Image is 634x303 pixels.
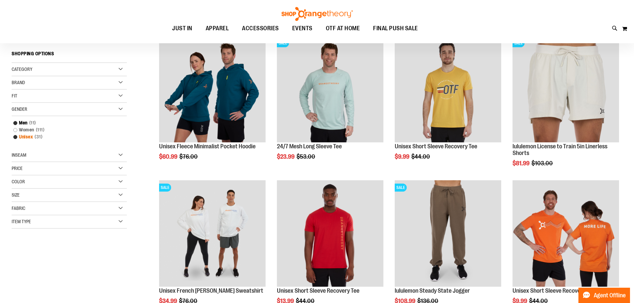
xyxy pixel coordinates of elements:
[395,287,470,294] a: lululemon Steady State Jogger
[513,36,619,142] img: lululemon License to Train 5in Linerless Shorts
[33,133,44,140] span: 31
[281,7,354,21] img: Shop Orangetheory
[395,180,501,288] a: lululemon Steady State JoggerSALESALE
[292,21,313,36] span: EVENTS
[395,153,410,160] span: $9.99
[277,143,342,150] a: 24/7 Mesh Long Sleeve Tee
[12,48,127,63] strong: Shopping Options
[12,93,17,98] span: Fit
[391,33,505,177] div: product
[297,153,316,160] span: $53.00
[206,21,229,36] span: APPAREL
[12,166,23,171] span: Price
[395,180,501,287] img: lululemon Steady State Jogger
[531,160,554,167] span: $103.00
[179,153,199,160] span: $76.00
[34,126,46,133] span: 111
[513,287,595,294] a: Unisex Short Sleeve Recovery Tee
[12,106,27,112] span: Gender
[12,67,32,72] span: Category
[373,21,418,36] span: FINAL PUSH SALE
[395,36,501,143] a: Product image for Unisex Short Sleeve Recovery Tee
[594,292,626,299] span: Agent Offline
[513,160,530,167] span: $81.99
[12,152,26,158] span: Inseam
[326,21,360,36] span: OTF AT HOME
[12,219,31,224] span: Item Type
[277,180,383,288] a: Product image for Unisex Short Sleeve Recovery Tee
[274,33,387,177] div: product
[411,153,431,160] span: $44.00
[10,133,120,140] a: Unisex31
[277,39,289,47] span: SALE
[159,153,178,160] span: $60.99
[513,36,619,143] a: lululemon License to Train 5in Linerless ShortsSALESALE
[159,180,266,287] img: Unisex French Terry Crewneck Sweatshirt primary image
[395,36,501,142] img: Product image for Unisex Short Sleeve Recovery Tee
[28,119,38,126] span: 11
[159,184,171,192] span: SALE
[277,287,359,294] a: Unisex Short Sleeve Recovery Tee
[159,287,263,294] a: Unisex French [PERSON_NAME] Sweatshirt
[159,36,266,142] img: Unisex Fleece Minimalist Pocket Hoodie
[10,119,120,126] a: Men11
[277,36,383,142] img: Main Image of 1457095
[12,179,25,184] span: Color
[277,36,383,143] a: Main Image of 1457095SALESALE
[395,184,407,192] span: SALE
[10,126,120,133] a: Women111
[159,143,256,150] a: Unisex Fleece Minimalist Pocket Hoodie
[513,39,525,47] span: SALE
[578,288,630,303] button: Agent Offline
[12,206,25,211] span: Fabric
[513,180,619,287] img: Product image for Unisex Short Sleeve Recovery Tee
[513,180,619,288] a: Product image for Unisex Short Sleeve Recovery Tee
[513,143,607,156] a: lululemon License to Train 5in Linerless Shorts
[12,80,25,85] span: Brand
[159,180,266,288] a: Unisex French Terry Crewneck Sweatshirt primary imageSALESALE
[159,36,266,143] a: Unisex Fleece Minimalist Pocket Hoodie
[509,33,622,183] div: product
[12,192,20,198] span: Size
[277,180,383,287] img: Product image for Unisex Short Sleeve Recovery Tee
[277,153,296,160] span: $23.99
[172,21,192,36] span: JUST IN
[242,21,279,36] span: ACCESSORIES
[395,143,477,150] a: Unisex Short Sleeve Recovery Tee
[156,33,269,177] div: product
